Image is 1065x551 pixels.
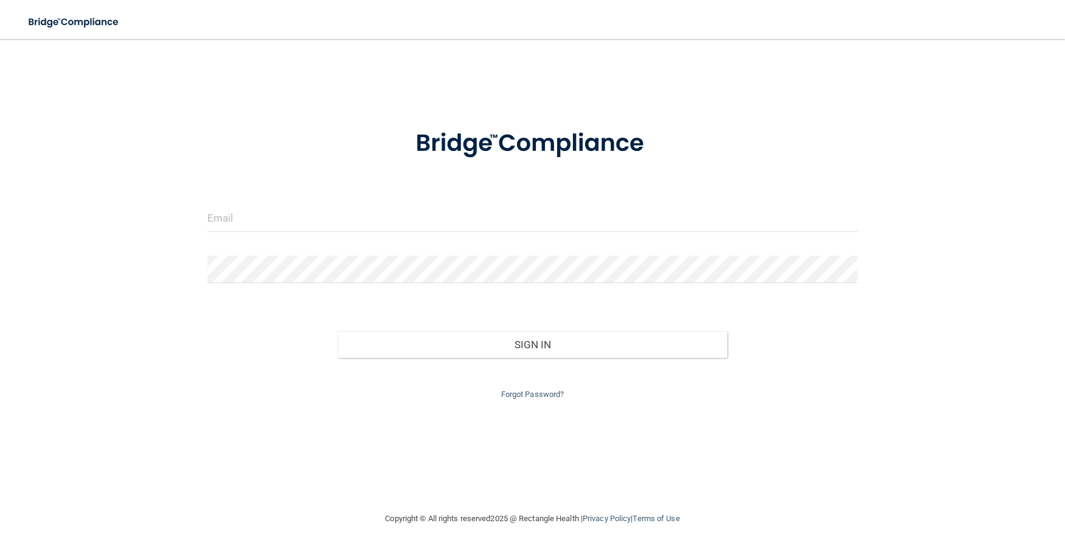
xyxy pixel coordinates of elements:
[390,112,674,175] img: bridge_compliance_login_screen.278c3ca4.svg
[338,331,728,358] button: Sign In
[18,10,130,35] img: bridge_compliance_login_screen.278c3ca4.svg
[207,205,858,232] input: Email
[501,390,564,399] a: Forgot Password?
[583,514,631,523] a: Privacy Policy
[633,514,679,523] a: Terms of Use
[311,499,755,538] div: Copyright © All rights reserved 2025 @ Rectangle Health | |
